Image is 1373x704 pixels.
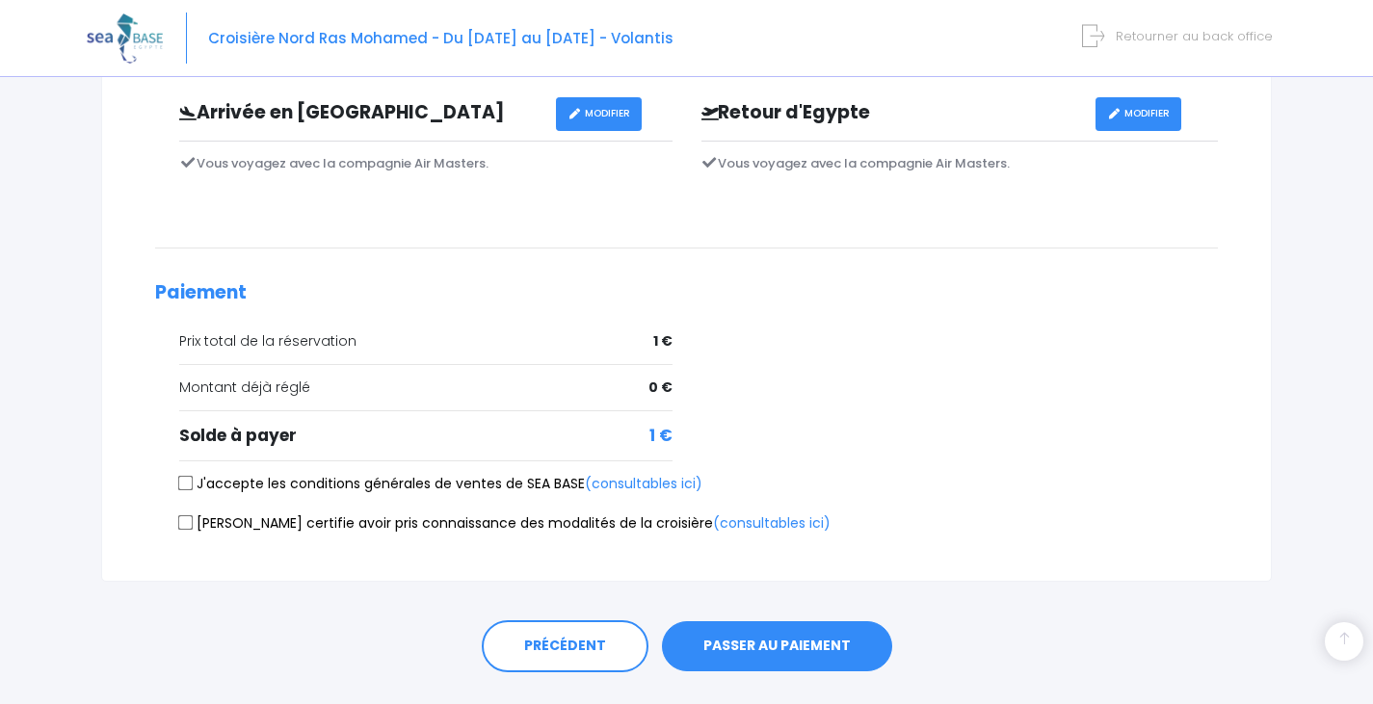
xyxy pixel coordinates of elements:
[713,513,831,533] a: (consultables ici)
[482,620,648,672] a: PRÉCÉDENT
[1090,27,1273,45] a: Retourner au back office
[208,28,673,48] span: Croisière Nord Ras Mohamed - Du [DATE] au [DATE] - Volantis
[1116,27,1273,45] span: Retourner au back office
[178,476,194,491] input: J'accepte les conditions générales de ventes de SEA BASE(consultables ici)
[649,424,673,449] span: 1 €
[1096,97,1181,131] a: MODIFIER
[165,102,556,124] h3: Arrivée en [GEOGRAPHIC_DATA]
[179,474,702,494] label: J'accepte les conditions générales de ventes de SEA BASE
[662,621,892,671] button: PASSER AU PAIEMENT
[648,378,673,398] span: 0 €
[179,154,673,173] p: Vous voyagez avec la compagnie Air Masters.
[155,282,1218,304] h2: Paiement
[178,515,194,531] input: [PERSON_NAME] certifie avoir pris connaissance des modalités de la croisière(consultables ici)
[701,154,1219,173] p: Vous voyagez avec la compagnie Air Masters.
[179,513,831,534] label: [PERSON_NAME] certifie avoir pris connaissance des modalités de la croisière
[687,102,1096,124] h3: Retour d'Egypte
[556,97,642,131] a: MODIFIER
[653,331,673,352] span: 1 €
[179,378,673,398] div: Montant déjà réglé
[179,424,673,449] div: Solde à payer
[179,331,673,352] div: Prix total de la réservation
[585,474,702,493] a: (consultables ici)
